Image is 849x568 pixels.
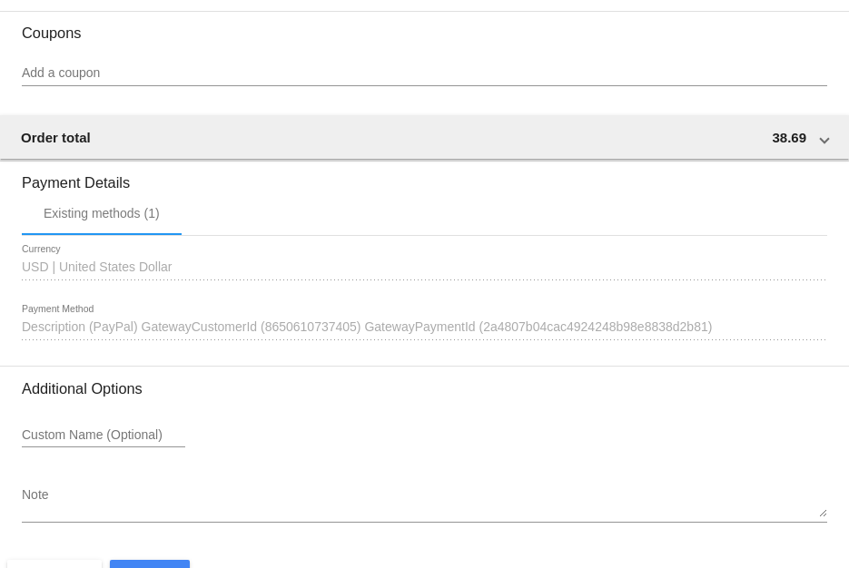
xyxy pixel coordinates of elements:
h3: Payment Details [22,161,827,191]
div: Existing methods (1) [44,206,160,220]
span: USD | United States Dollar [22,260,172,274]
span: 38.69 [772,130,806,145]
span: Order total [21,130,91,145]
input: Custom Name (Optional) [22,428,185,443]
span: Description (PayPal) GatewayCustomerId (8650610737405) GatewayPaymentId (2a4807b04cac4924248b98e8... [22,319,712,334]
input: Add a coupon [22,66,827,81]
h3: Coupons [22,11,827,42]
h3: Additional Options [22,380,827,397]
